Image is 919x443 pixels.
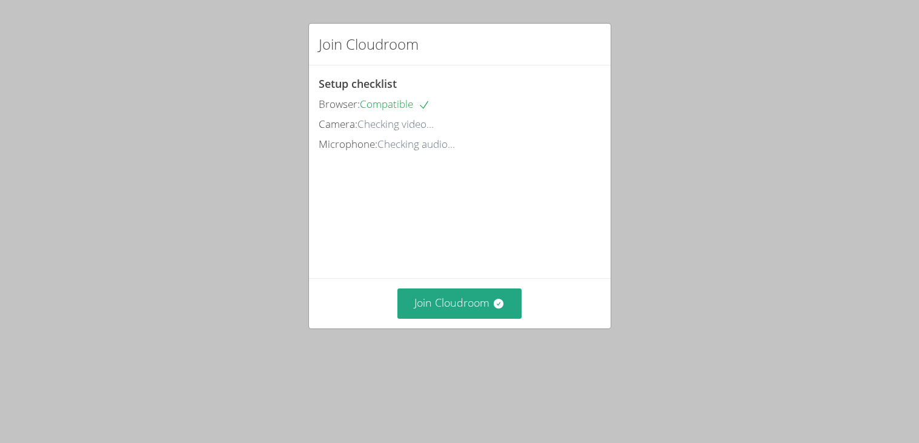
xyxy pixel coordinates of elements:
[360,97,430,111] span: Compatible
[319,76,397,91] span: Setup checklist
[397,288,522,318] button: Join Cloudroom
[357,117,434,131] span: Checking video...
[319,97,360,111] span: Browser:
[377,137,455,151] span: Checking audio...
[319,33,419,55] h2: Join Cloudroom
[319,117,357,131] span: Camera:
[319,137,377,151] span: Microphone:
